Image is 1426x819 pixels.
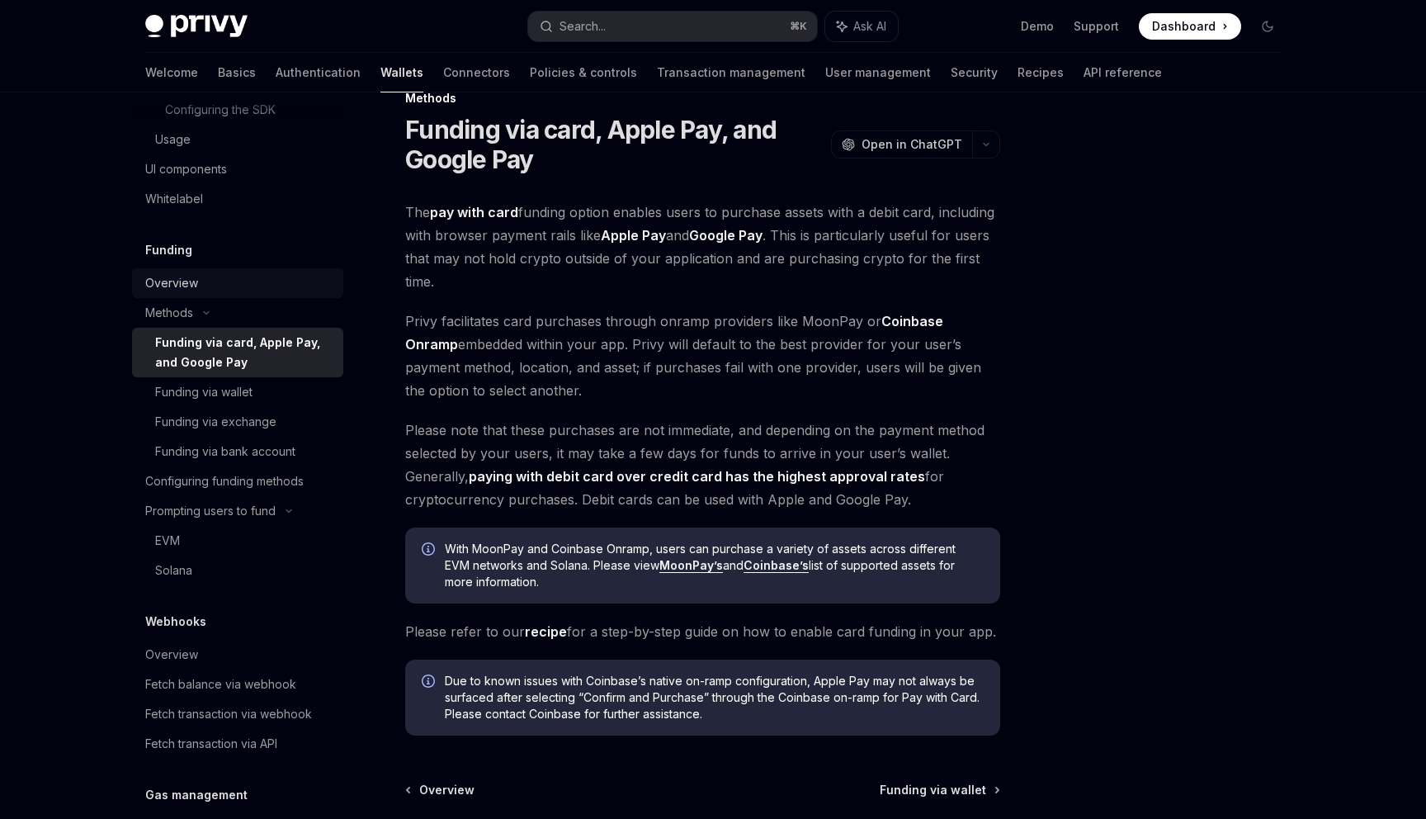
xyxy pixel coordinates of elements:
[155,130,191,149] div: Usage
[951,53,998,92] a: Security
[380,53,423,92] a: Wallets
[407,782,475,798] a: Overview
[218,53,256,92] a: Basics
[145,303,193,323] div: Methods
[443,53,510,92] a: Connectors
[862,136,962,153] span: Open in ChatGPT
[422,675,438,691] svg: Info
[657,53,805,92] a: Transaction management
[790,20,807,33] span: ⌘ K
[145,471,304,491] div: Configuring funding methods
[405,90,1000,107] div: Methods
[1084,53,1162,92] a: API reference
[145,159,227,179] div: UI components
[155,561,192,580] div: Solana
[155,412,276,432] div: Funding via exchange
[276,53,361,92] a: Authentication
[145,15,248,38] img: dark logo
[145,675,296,694] div: Fetch balance via webhook
[132,729,343,759] a: Fetch transaction via API
[825,53,931,92] a: User management
[469,468,925,485] strong: paying with debit card over credit card has the highest approval rates
[1139,13,1241,40] a: Dashboard
[528,12,817,41] button: Search...⌘K
[132,526,343,556] a: EVM
[560,17,606,36] div: Search...
[145,645,198,665] div: Overview
[525,623,567,641] a: recipe
[145,785,248,805] h5: Gas management
[145,734,277,754] div: Fetch transaction via API
[132,154,343,184] a: UI components
[145,273,198,293] div: Overview
[744,558,809,573] a: Coinbase’s
[445,541,984,590] span: With MoonPay and Coinbase Onramp, users can purchase a variety of assets across different EVM net...
[132,184,343,214] a: Whitelabel
[145,53,198,92] a: Welcome
[405,201,1000,293] span: The funding option enables users to purchase assets with a debit card, including with browser pay...
[132,268,343,298] a: Overview
[132,640,343,670] a: Overview
[132,377,343,407] a: Funding via wallet
[853,18,886,35] span: Ask AI
[825,12,898,41] button: Ask AI
[405,310,1000,402] span: Privy facilitates card purchases through onramp providers like MoonPay or embedded within your ap...
[145,612,206,632] h5: Webhooks
[155,531,180,551] div: EVM
[689,227,763,244] strong: Google Pay
[1018,53,1064,92] a: Recipes
[145,189,203,209] div: Whitelabel
[880,782,986,798] span: Funding via wallet
[132,437,343,466] a: Funding via bank account
[880,782,999,798] a: Funding via wallet
[530,53,637,92] a: Policies & controls
[132,328,343,377] a: Funding via card, Apple Pay, and Google Pay
[132,670,343,699] a: Fetch balance via webhook
[445,673,984,722] span: Due to known issues with Coinbase’s native on-ramp configuration, Apple Pay may not always be sur...
[405,115,824,174] h1: Funding via card, Apple Pay, and Google Pay
[1152,18,1216,35] span: Dashboard
[601,227,666,244] strong: Apple Pay
[132,699,343,729] a: Fetch transaction via webhook
[145,240,192,260] h5: Funding
[659,558,723,573] a: MoonPay’s
[405,620,1000,643] span: Please refer to our for a step-by-step guide on how to enable card funding in your app.
[155,333,333,372] div: Funding via card, Apple Pay, and Google Pay
[1074,18,1119,35] a: Support
[145,501,276,521] div: Prompting users to fund
[132,407,343,437] a: Funding via exchange
[419,782,475,798] span: Overview
[1021,18,1054,35] a: Demo
[430,204,518,220] strong: pay with card
[155,442,295,462] div: Funding via bank account
[405,419,1000,511] span: Please note that these purchases are not immediate, and depending on the payment method selected ...
[422,542,438,559] svg: Info
[132,125,343,154] a: Usage
[1254,13,1281,40] button: Toggle dark mode
[132,466,343,496] a: Configuring funding methods
[831,130,972,159] button: Open in ChatGPT
[155,382,253,402] div: Funding via wallet
[132,556,343,585] a: Solana
[145,704,312,724] div: Fetch transaction via webhook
